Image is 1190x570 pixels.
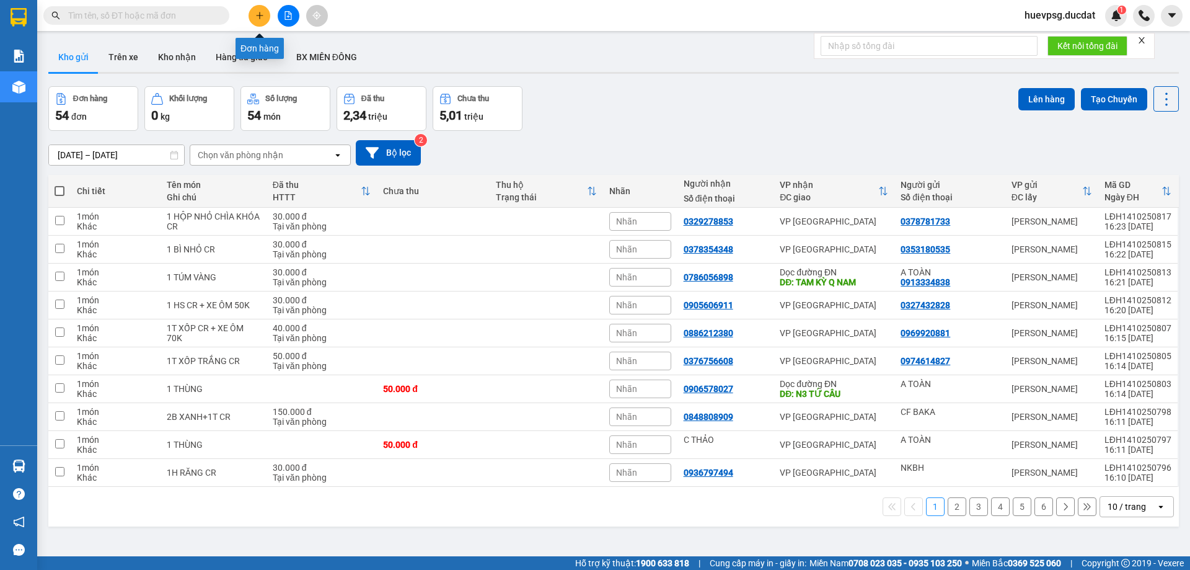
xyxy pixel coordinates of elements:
div: 0376756608 [684,356,733,366]
button: file-add [278,5,299,27]
sup: 2 [415,134,427,146]
svg: open [333,150,343,160]
div: 1 món [77,212,154,221]
span: copyright [1121,559,1130,568]
span: Nhãn [616,440,637,450]
div: 0969920881 [901,328,950,338]
div: 0848808909 [684,412,733,422]
div: Tại văn phòng [273,417,371,427]
button: Đã thu2,34 triệu [337,86,426,131]
div: 16:10 [DATE] [1104,473,1171,483]
div: 0974614827 [901,356,950,366]
div: VP nhận [780,180,878,190]
div: [PERSON_NAME] [1011,356,1092,366]
span: Nhãn [616,328,637,338]
span: close [1137,36,1146,45]
div: VP [GEOGRAPHIC_DATA] [780,328,888,338]
div: 0353180535 [901,244,950,254]
input: Select a date range. [49,145,184,165]
th: Toggle SortBy [267,175,377,208]
button: 6 [1034,497,1053,516]
span: món [263,112,281,122]
span: Nhãn [616,384,637,394]
button: 4 [991,497,1010,516]
div: Trạng thái [496,192,586,202]
div: Tại văn phòng [273,249,371,259]
div: Chưa thu [383,186,483,196]
button: 5 [1013,497,1031,516]
div: 1 món [77,407,154,417]
button: 3 [969,497,988,516]
span: huevpsg.ducdat [1015,7,1105,23]
div: Tên món [167,180,260,190]
div: VP [GEOGRAPHIC_DATA] [780,440,888,450]
sup: 1 [1117,6,1126,14]
div: 1 món [77,351,154,361]
div: 1T XỐP TRẮNG CR [167,356,260,366]
span: đơn [71,112,87,122]
div: Khác [77,361,154,371]
div: LĐH1410250796 [1104,463,1171,473]
div: A TOÀN [901,267,998,277]
div: 1 THÙNG [167,384,260,394]
div: [PERSON_NAME] [1011,300,1092,310]
span: 1 [1119,6,1124,14]
button: 2 [948,497,966,516]
div: Khác [77,417,154,427]
div: 1H RĂNG CR [167,468,260,478]
button: Khối lượng0kg [144,86,234,131]
div: Chưa thu [457,94,489,103]
div: LĐH1410250805 [1104,351,1171,361]
strong: 0708 023 035 - 0935 103 250 [848,558,962,568]
span: question-circle [13,488,25,500]
div: 0906578027 [684,384,733,394]
div: LĐH1410250815 [1104,239,1171,249]
div: [PERSON_NAME] [1011,272,1092,282]
div: Đã thu [361,94,384,103]
button: aim [306,5,328,27]
th: Toggle SortBy [490,175,602,208]
div: Nhãn [609,186,671,196]
div: NKBH [901,463,998,473]
img: logo-vxr [11,8,27,27]
div: A TOÀN [901,379,998,389]
div: 1T XỐP CR + XE ÔM 70K [167,323,260,343]
span: Nhãn [616,244,637,254]
th: Toggle SortBy [1098,175,1178,208]
div: 150.000 đ [273,407,371,417]
div: 1 BÌ NHỎ CR [167,244,260,254]
div: 0378354348 [684,244,733,254]
div: 0905606911 [684,300,733,310]
div: HTTT [273,192,361,202]
div: LĐH1410250803 [1104,379,1171,389]
span: | [1070,556,1072,570]
div: Khác [77,249,154,259]
div: VP [GEOGRAPHIC_DATA] [780,412,888,422]
button: Đơn hàng54đơn [48,86,138,131]
div: [PERSON_NAME] [1011,384,1092,394]
div: VP [GEOGRAPHIC_DATA] [780,356,888,366]
div: 50.000 đ [383,440,483,450]
div: Ngày ĐH [1104,192,1161,202]
span: caret-down [1166,10,1178,21]
span: aim [312,11,321,20]
span: | [699,556,700,570]
span: Nhãn [616,300,637,310]
button: Bộ lọc [356,140,421,166]
div: [PERSON_NAME] [1011,440,1092,450]
button: Trên xe [99,42,148,72]
div: LĐH1410250817 [1104,212,1171,221]
div: 0913334838 [901,277,950,287]
span: notification [13,516,25,528]
div: 16:20 [DATE] [1104,305,1171,315]
div: Đã thu [273,180,361,190]
button: Tạo Chuyến [1081,88,1147,110]
div: 0378781733 [901,216,950,226]
span: plus [255,11,264,20]
div: 30.000 đ [273,212,371,221]
div: Khác [77,305,154,315]
span: ⚪️ [965,561,969,566]
div: LĐH1410250807 [1104,323,1171,333]
div: VP [GEOGRAPHIC_DATA] [780,244,888,254]
div: ĐC lấy [1011,192,1082,202]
